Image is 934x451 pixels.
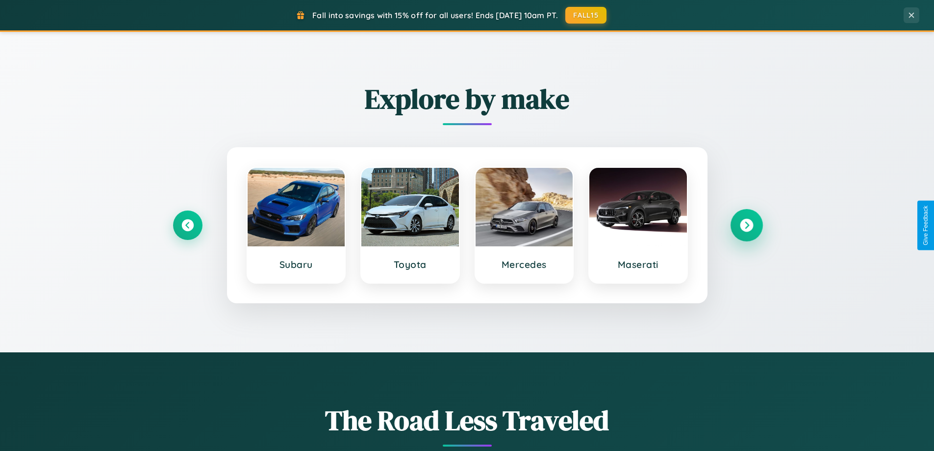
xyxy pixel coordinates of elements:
[173,80,761,118] h2: Explore by make
[922,206,929,245] div: Give Feedback
[565,7,606,24] button: FALL15
[485,259,563,270] h3: Mercedes
[599,259,677,270] h3: Maserati
[257,259,335,270] h3: Subaru
[312,10,558,20] span: Fall into savings with 15% off for all users! Ends [DATE] 10am PT.
[173,401,761,439] h1: The Road Less Traveled
[371,259,449,270] h3: Toyota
